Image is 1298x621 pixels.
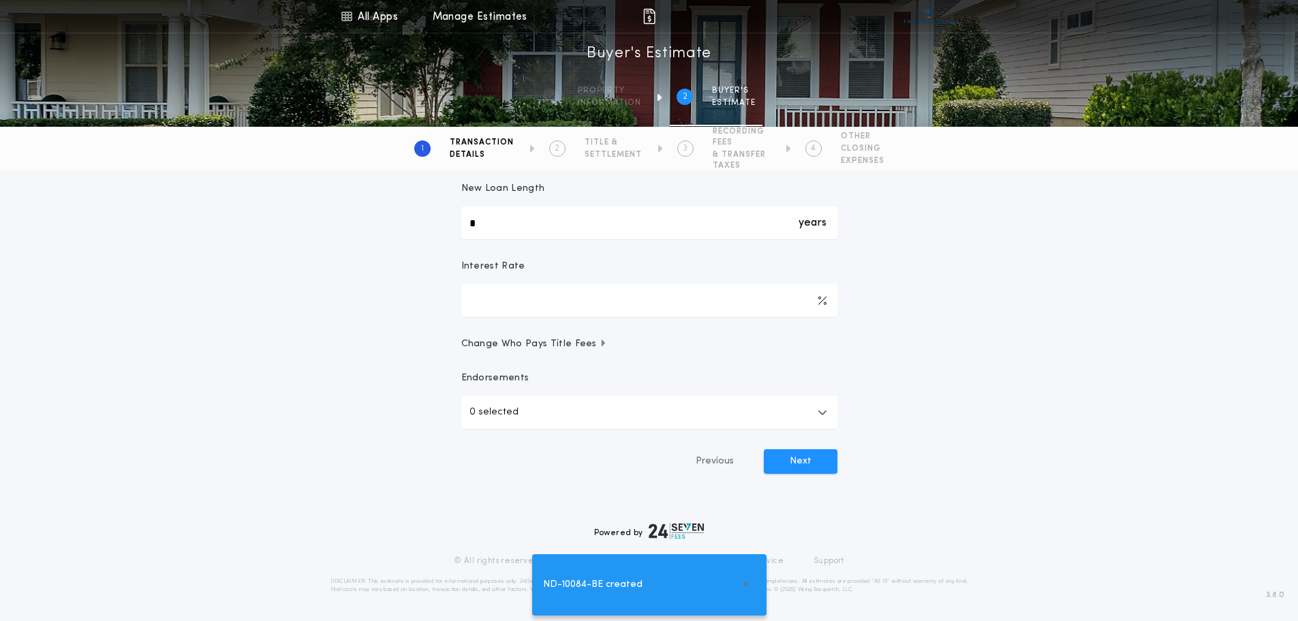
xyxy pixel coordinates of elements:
input: Interest Rate [461,284,837,317]
button: Previous [668,449,761,474]
span: ESTIMATE [712,97,756,108]
span: Change Who Pays Title Fees [461,337,608,351]
span: CLOSING [841,143,884,154]
div: Powered by [594,523,705,539]
span: ND-10084-BE created [543,577,643,592]
h2: 1 [421,143,424,154]
h2: 2 [555,143,559,154]
h2: 4 [811,143,816,154]
img: logo [649,523,705,539]
span: DETAILS [450,149,514,160]
h2: 2 [683,91,687,102]
span: BUYER'S [712,85,756,96]
button: Next [764,449,837,474]
span: TRANSACTION [450,137,514,148]
div: years [799,207,826,239]
button: Change Who Pays Title Fees [461,337,837,351]
span: information [578,97,641,108]
p: Interest Rate [461,260,525,273]
img: vs-icon [903,10,955,23]
h1: Buyer's Estimate [587,43,711,65]
span: EXPENSES [841,155,884,166]
span: SETTLEMENT [585,149,642,160]
span: Property [578,85,641,96]
p: New Loan Length [461,182,545,196]
p: Endorsements [461,372,837,385]
span: TITLE & [585,137,642,148]
span: RECORDING FEES [713,126,770,148]
button: 0 selected [461,396,837,429]
img: img [641,8,658,25]
p: 0 selected [469,404,519,421]
span: & TRANSFER TAXES [713,149,770,171]
span: OTHER [841,131,884,142]
h2: 3 [683,143,687,154]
